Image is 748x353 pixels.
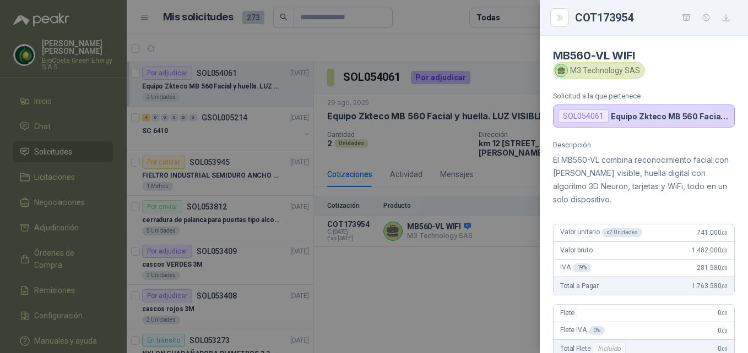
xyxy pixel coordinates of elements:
h4: MB560-VL WIFI [553,49,735,62]
span: 281.580 [697,264,728,272]
p: El MB560-VL combina reconocimiento facial con [PERSON_NAME] visible, huella digital con algoritmo... [553,153,735,206]
span: ,00 [721,230,728,236]
span: Flete [560,309,574,317]
div: 19 % [573,263,592,272]
p: Equipo Zkteco MB 560 Facial y huella. LUZ VISIBLE [611,112,730,121]
span: Total a Pagar [560,282,599,290]
span: ,00 [721,310,728,316]
span: IVA [560,263,592,272]
div: M3 Technology SAS [553,62,645,79]
div: 0 % [589,326,605,335]
span: 1.482.000 [692,246,728,254]
span: 1.763.580 [692,282,728,290]
p: Solicitud a la que pertenece [553,92,735,100]
span: ,00 [721,328,728,334]
span: Valor unitario [560,228,642,237]
p: Descripción [553,141,735,149]
span: ,00 [721,247,728,253]
button: Close [553,11,566,24]
span: 741.000 [697,229,728,236]
span: ,00 [721,283,728,289]
span: 0 [718,345,728,352]
span: ,00 [721,346,728,352]
span: 0 [718,327,728,334]
span: 0 [718,309,728,317]
span: ,00 [721,265,728,271]
span: Flete IVA [560,326,605,335]
div: SOL054061 [558,109,609,123]
span: Valor bruto [560,246,592,254]
div: x 2 Unidades [602,228,642,237]
div: COT173954 [575,9,735,26]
